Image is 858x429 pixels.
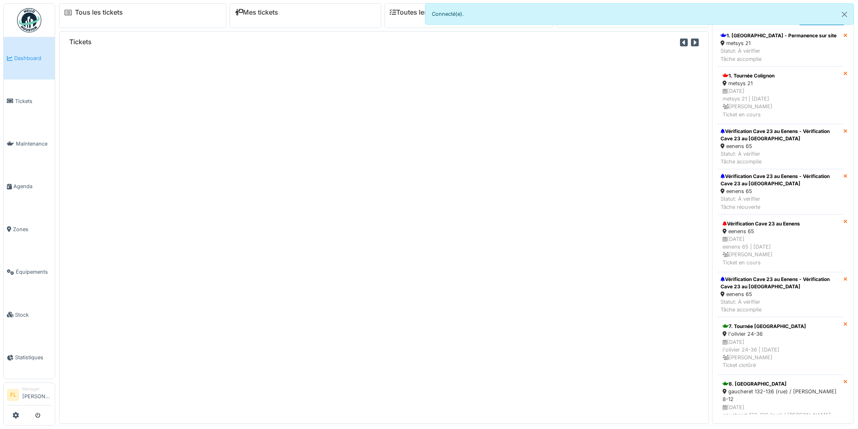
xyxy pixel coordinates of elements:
[13,225,51,233] span: Zones
[717,28,843,66] a: 1. [GEOGRAPHIC_DATA] - Permanence sur site metsys 21 Statut: À vérifierTâche accomplie
[22,386,51,403] li: [PERSON_NAME]
[721,142,840,150] div: eenens 65
[16,268,51,276] span: Équipements
[69,38,92,46] h6: Tickets
[22,386,51,392] div: Manager
[717,214,843,272] a: Vérification Cave 23 au Eenens eenens 65 [DATE]eenens 65 | [DATE] [PERSON_NAME]Ticket en cours
[721,128,840,142] div: Vérification Cave 23 au Eenens - Vérification Cave 23 au [GEOGRAPHIC_DATA]
[717,66,843,124] a: 1. Tournée Colignon metsys 21 [DATE]metsys 21 | [DATE] [PERSON_NAME]Ticket en cours
[4,37,55,79] a: Dashboard
[425,3,854,25] div: Connecté(e).
[721,290,840,298] div: eenens 65
[723,72,838,79] div: 1. Tournée Colignon
[4,251,55,293] a: Équipements
[75,9,123,16] a: Tous les tickets
[4,79,55,122] a: Tickets
[4,165,55,208] a: Agenda
[721,276,840,290] div: Vérification Cave 23 au Eenens - Vérification Cave 23 au [GEOGRAPHIC_DATA]
[16,140,51,148] span: Maintenance
[13,182,51,190] span: Agenda
[721,32,837,39] div: 1. [GEOGRAPHIC_DATA] - Permanence sur site
[721,173,840,187] div: Vérification Cave 23 au Eenens - Vérification Cave 23 au [GEOGRAPHIC_DATA]
[723,388,838,403] div: gaucheret 132-136 (rue) / [PERSON_NAME] 8-12
[721,39,837,47] div: metsys 21
[4,208,55,251] a: Zones
[4,293,55,336] a: Stock
[723,220,838,227] div: Vérification Cave 23 au Eenens
[721,150,840,165] div: Statut: À vérifier Tâche accomplie
[390,9,450,16] a: Toutes les tâches
[721,195,840,210] div: Statut: À vérifier Tâche réouverte
[835,4,854,25] button: Close
[4,122,55,165] a: Maintenance
[721,298,840,313] div: Statut: À vérifier Tâche accomplie
[717,169,843,214] a: Vérification Cave 23 au Eenens - Vérification Cave 23 au [GEOGRAPHIC_DATA] eenens 65 Statut: À vé...
[17,8,41,32] img: Badge_color-CXgf-gQk.svg
[14,54,51,62] span: Dashboard
[723,323,838,330] div: 7. Tournée [GEOGRAPHIC_DATA]
[723,87,838,118] div: [DATE] metsys 21 | [DATE] [PERSON_NAME] Ticket en cours
[15,311,51,319] span: Stock
[15,97,51,105] span: Tickets
[7,386,51,405] a: FL Manager[PERSON_NAME]
[723,338,838,369] div: [DATE] l'olivier 24-36 | [DATE] [PERSON_NAME] Ticket clotûré
[723,235,838,266] div: [DATE] eenens 65 | [DATE] [PERSON_NAME] Ticket en cours
[717,124,843,169] a: Vérification Cave 23 au Eenens - Vérification Cave 23 au [GEOGRAPHIC_DATA] eenens 65 Statut: À vé...
[717,317,843,375] a: 7. Tournée [GEOGRAPHIC_DATA] l'olivier 24-36 [DATE]l'olivier 24-36 | [DATE] [PERSON_NAME]Ticket c...
[717,272,843,317] a: Vérification Cave 23 au Eenens - Vérification Cave 23 au [GEOGRAPHIC_DATA] eenens 65 Statut: À vé...
[235,9,278,16] a: Mes tickets
[723,380,838,388] div: 8. [GEOGRAPHIC_DATA]
[723,330,838,338] div: l'olivier 24-36
[723,79,838,87] div: metsys 21
[4,336,55,379] a: Statistiques
[7,389,19,401] li: FL
[723,227,838,235] div: eenens 65
[721,47,837,62] div: Statut: À vérifier Tâche accomplie
[721,187,840,195] div: eenens 65
[15,354,51,361] span: Statistiques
